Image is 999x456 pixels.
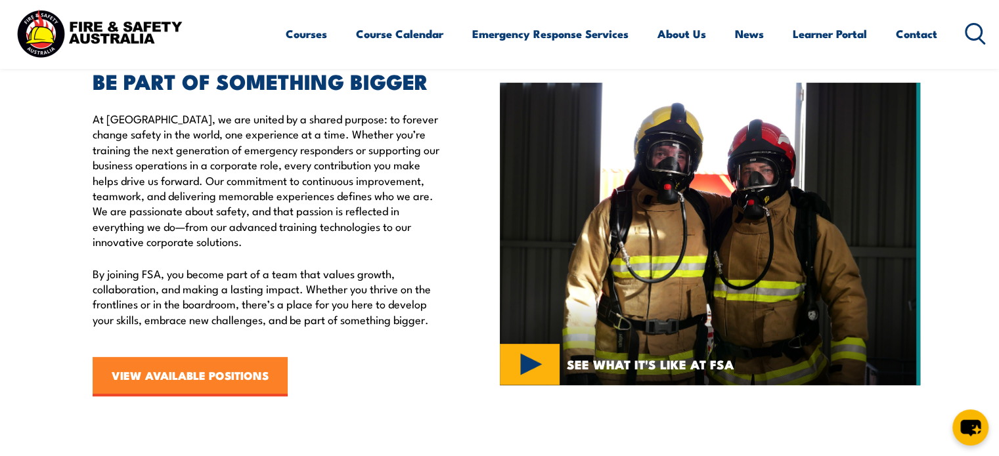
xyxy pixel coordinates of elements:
h2: BE PART OF SOMETHING BIGGER [93,72,439,90]
img: MERS VIDEO (4) [500,83,920,385]
a: Contact [896,16,937,51]
p: By joining FSA, you become part of a team that values growth, collaboration, and making a lasting... [93,266,439,327]
a: Learner Portal [793,16,867,51]
a: News [735,16,764,51]
p: At [GEOGRAPHIC_DATA], we are united by a shared purpose: to forever change safety in the world, o... [93,111,439,249]
a: Courses [286,16,327,51]
a: VIEW AVAILABLE POSITIONS [93,357,288,396]
a: Course Calendar [356,16,443,51]
button: chat-button [952,409,988,446]
span: SEE WHAT IT'S LIKE AT FSA [567,358,734,370]
a: Emergency Response Services [472,16,629,51]
a: About Us [657,16,706,51]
